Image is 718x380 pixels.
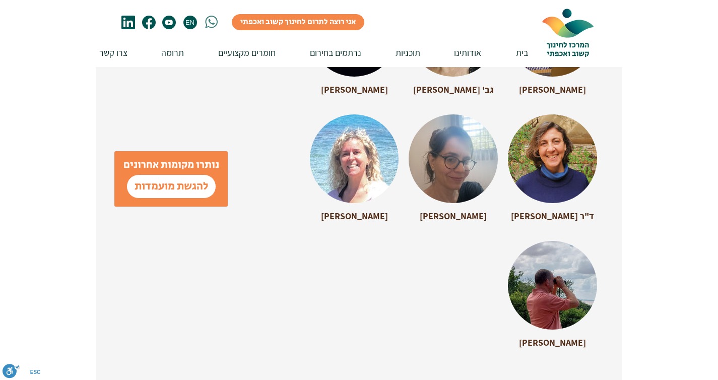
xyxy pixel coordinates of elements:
span: [PERSON_NAME] [519,337,586,348]
a: EN [183,16,197,29]
span: גב' [PERSON_NAME] [413,84,494,95]
span: נותרו מקומות אחרונים [123,157,219,172]
a: תרומה [135,38,191,67]
p: חומרים מקצועיים [213,38,281,67]
nav: אתר [73,38,536,67]
a: אודותינו [428,38,489,67]
svg: whatsapp [205,16,218,28]
svg: youtube [162,16,176,29]
span: [PERSON_NAME] [519,84,586,95]
p: נרתמים בחירום [305,38,366,67]
p: בית [511,38,533,67]
span: ד"ר [PERSON_NAME] [511,210,594,222]
span: [PERSON_NAME] [321,84,388,95]
span: [PERSON_NAME] [420,210,487,222]
span: EN [184,19,195,26]
span: [PERSON_NAME] [321,210,388,222]
a: להגשת מועמדות [126,174,216,199]
p: תוכניות [390,38,425,67]
p: אודותינו [449,38,486,67]
a: נרתמים בחירום [283,38,369,67]
a: צרו קשר [73,38,135,67]
iframe: Wix Chat [579,337,718,380]
svg: פייסבוק [142,16,156,29]
a: בית [489,38,536,67]
span: אני רוצה לתרום לחינוך קשוב ואכפתי [240,17,356,28]
p: תרומה [156,38,189,67]
a: אני רוצה לתרום לחינוך קשוב ואכפתי [232,14,364,30]
a: חומרים מקצועיים [191,38,283,67]
p: צרו קשר [94,38,133,67]
span: להגשת מועמדות [135,179,208,195]
a: תוכניות [369,38,428,67]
